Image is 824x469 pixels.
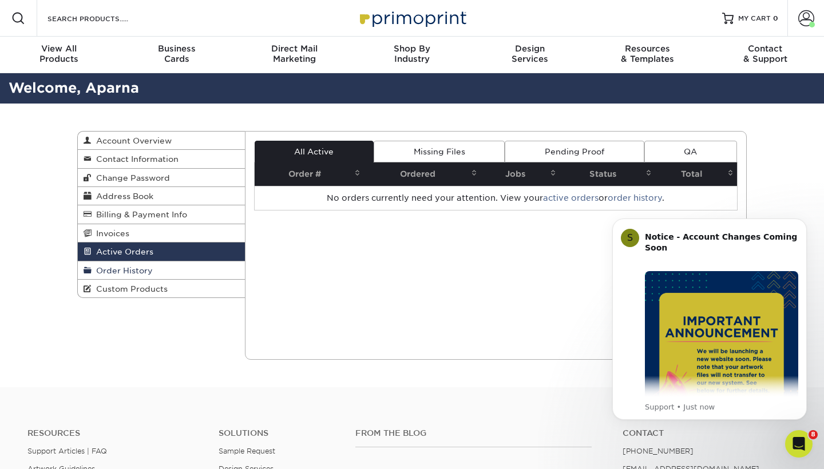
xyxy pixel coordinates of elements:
a: Custom Products [78,280,245,297]
a: BusinessCards [118,37,236,73]
span: Business [118,43,236,54]
h4: Solutions [219,428,338,438]
a: [PHONE_NUMBER] [623,447,694,455]
a: Resources& Templates [589,37,707,73]
a: QA [644,141,737,162]
span: Contact [706,43,824,54]
a: DesignServices [471,37,589,73]
span: 8 [809,430,818,439]
span: Billing & Payment Info [92,210,187,219]
span: MY CART [738,14,771,23]
a: Sample Request [219,447,275,455]
span: Contact Information [92,154,179,164]
td: No orders currently need your attention. View your or . [255,186,738,210]
a: Billing & Payment Info [78,205,245,224]
span: Custom Products [92,284,168,293]
a: active orders [543,193,599,202]
iframe: Google Customer Reviews [730,438,824,469]
span: Design [471,43,589,54]
a: Active Orders [78,243,245,261]
div: Industry [353,43,471,64]
a: Address Book [78,187,245,205]
div: Marketing [235,43,353,64]
a: Missing Files [374,141,505,162]
span: Invoices [92,229,129,238]
div: & Templates [589,43,707,64]
input: SEARCH PRODUCTS..... [46,11,158,25]
a: Contact Information [78,150,245,168]
span: Resources [589,43,707,54]
a: Direct MailMarketing [235,37,353,73]
a: Support Articles | FAQ [27,447,107,455]
h4: Resources [27,428,201,438]
a: Contact& Support [706,37,824,73]
a: All Active [255,141,374,162]
span: Address Book [92,192,153,201]
a: order history [608,193,662,202]
th: Status [560,162,655,186]
span: Account Overview [92,136,172,145]
a: Change Password [78,169,245,187]
div: Cards [118,43,236,64]
span: Order History [92,266,153,275]
span: Shop By [353,43,471,54]
span: Direct Mail [235,43,353,54]
div: & Support [706,43,824,64]
span: Active Orders [92,247,153,256]
iframe: Intercom notifications message [595,201,824,438]
img: Primoprint [355,6,469,30]
th: Total [655,162,737,186]
span: Change Password [92,173,170,182]
div: Services [471,43,589,64]
a: Order History [78,261,245,280]
a: Shop ByIndustry [353,37,471,73]
iframe: Intercom live chat [785,430,813,458]
a: Account Overview [78,132,245,150]
th: Order # [255,162,364,186]
h4: From the Blog [355,428,592,438]
th: Jobs [481,162,560,186]
th: Ordered [364,162,481,186]
a: Invoices [78,224,245,243]
a: Pending Proof [505,141,644,162]
span: 0 [773,14,778,22]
